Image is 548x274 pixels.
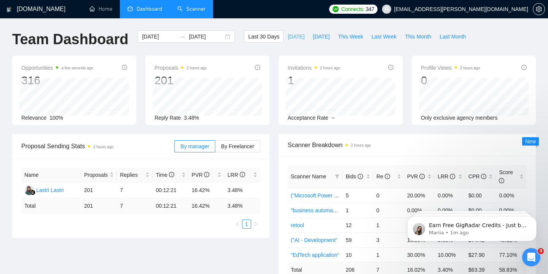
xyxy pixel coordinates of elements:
td: 59 [342,232,373,247]
td: 20.00% [404,188,435,203]
span: Relevance [21,115,46,121]
span: info-circle [169,172,174,177]
td: 1 [373,218,404,232]
td: $0.00 [465,188,496,203]
a: setting [533,6,545,12]
td: 3 [373,232,404,247]
td: 00:12:21 [153,183,188,199]
span: info-circle [419,174,425,179]
button: [DATE] [284,30,309,43]
a: LLLastri Lastri [24,187,64,193]
span: Dashboard [137,6,162,12]
span: 3.48% [184,115,199,121]
span: Proposal Sending Stats [21,141,174,151]
span: info-circle [204,172,209,177]
span: info-circle [385,174,390,179]
button: [DATE] [309,30,334,43]
th: Name [21,168,81,183]
td: 30.00% [404,247,435,262]
span: Connects: [341,5,364,13]
time: 2 hours ago [320,66,340,70]
button: This Month [401,30,435,43]
div: 201 [155,73,207,88]
span: [DATE] [288,32,304,41]
span: Proposals [155,63,207,72]
span: Score [499,169,513,184]
a: "EdTech application" [291,252,339,258]
th: Proposals [81,168,117,183]
a: ("Microsoft Power Ap [291,192,340,199]
td: 0.00% [435,188,465,203]
span: info-circle [450,174,455,179]
td: 00:12:21 [153,199,188,213]
td: 1 [342,203,373,218]
td: 0.00% [496,188,527,203]
button: setting [533,3,545,15]
span: info-circle [240,172,245,177]
span: user [384,6,389,12]
span: info-circle [388,65,393,70]
time: 2 hours ago [186,66,207,70]
td: 5 [342,188,373,203]
span: This Month [405,32,431,41]
span: Scanner Name [291,173,326,179]
span: dashboard [127,6,133,11]
button: Last Month [435,30,470,43]
span: 3 [538,248,544,254]
td: 3.48% [225,183,260,199]
a: homeHome [89,6,112,12]
img: upwork-logo.png [333,6,339,12]
a: "business automation [291,207,341,213]
span: LRR [438,173,455,179]
span: info-circle [255,65,260,70]
span: info-circle [521,65,527,70]
td: 7 [117,199,153,213]
input: Start date [142,32,177,41]
td: 16.42% [189,183,225,199]
span: -- [331,115,335,121]
input: End date [189,32,223,41]
td: 201 [81,183,117,199]
td: 1 [373,247,404,262]
td: 10 [342,247,373,262]
div: 1 [288,73,340,88]
span: This Week [338,32,363,41]
td: 0 [373,188,404,203]
div: 316 [21,73,93,88]
span: left [235,222,240,226]
span: Last Month [440,32,466,41]
span: CPR [468,173,486,179]
img: logo [6,3,12,16]
td: 77.10% [496,247,527,262]
span: Acceptance Rate [288,115,328,121]
span: Proposals [84,171,108,179]
li: 1 [242,220,251,229]
li: Next Page [251,220,260,229]
button: left [233,220,242,229]
td: 3.48 % [225,199,260,213]
span: Last 30 Days [248,32,279,41]
td: 201 [81,199,117,213]
a: 1 [242,220,251,228]
span: Scanner Breakdown [288,140,527,150]
button: Last 30 Days [244,30,284,43]
h1: Team Dashboard [12,30,128,48]
span: Replies [120,171,144,179]
td: 0 [373,203,404,218]
span: to [180,34,186,40]
time: 2 hours ago [460,66,480,70]
td: $27.90 [465,247,496,262]
span: [DATE] [313,32,330,41]
div: 0 [421,73,480,88]
button: This Week [334,30,367,43]
span: Last Week [371,32,397,41]
iframe: Intercom live chat [522,248,540,266]
span: info-circle [499,178,504,183]
span: LRR [228,172,245,178]
span: PVR [407,173,425,179]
